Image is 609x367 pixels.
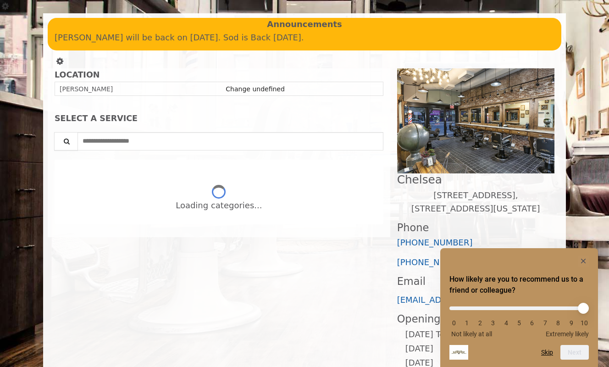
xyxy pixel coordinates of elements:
td: [DATE] [405,342,476,356]
div: How likely are you to recommend us to a friend or colleague? Select an option from 0 to 10, with ... [449,300,589,338]
li: 7 [541,319,550,327]
li: 9 [567,319,576,327]
h3: Phone [397,222,554,234]
div: How likely are you to recommend us to a friend or colleague? Select an option from 0 to 10, with ... [449,256,589,360]
li: 5 [515,319,524,327]
h2: How likely are you to recommend us to a friend or colleague? Select an option from 0 to 10, with ... [449,274,589,296]
button: Skip [541,349,553,356]
a: [PHONE_NUMBER] [397,257,473,267]
h2: Chelsea [397,173,554,186]
button: Hide survey [578,256,589,267]
p: [PERSON_NAME] will be back on [DATE]. Sod is Back [DATE]. [55,31,554,44]
li: 6 [527,319,537,327]
h3: Email [397,276,554,287]
td: [DATE] To [DATE] [405,328,476,342]
li: 8 [554,319,563,327]
li: 1 [462,319,471,327]
a: [EMAIL_ADDRESS][DOMAIN_NAME] [397,295,542,305]
li: 3 [488,319,498,327]
li: 4 [502,319,511,327]
a: [PHONE_NUMBER] [397,238,473,247]
button: Service Search [54,132,78,150]
a: Change undefined [226,85,285,93]
li: 0 [449,319,459,327]
span: Extremely likely [546,330,589,338]
span: [PERSON_NAME] [60,85,113,93]
span: Not likely at all [451,330,492,338]
li: 10 [580,319,589,327]
div: SELECT A SERVICE [55,114,383,123]
button: Next question [560,345,589,360]
h3: Opening Hours [397,313,554,325]
p: [STREET_ADDRESS],[STREET_ADDRESS][US_STATE] [397,189,554,216]
b: Announcements [267,18,342,31]
div: Loading categories... [176,199,262,212]
li: 2 [476,319,485,327]
b: LOCATION [55,70,100,79]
